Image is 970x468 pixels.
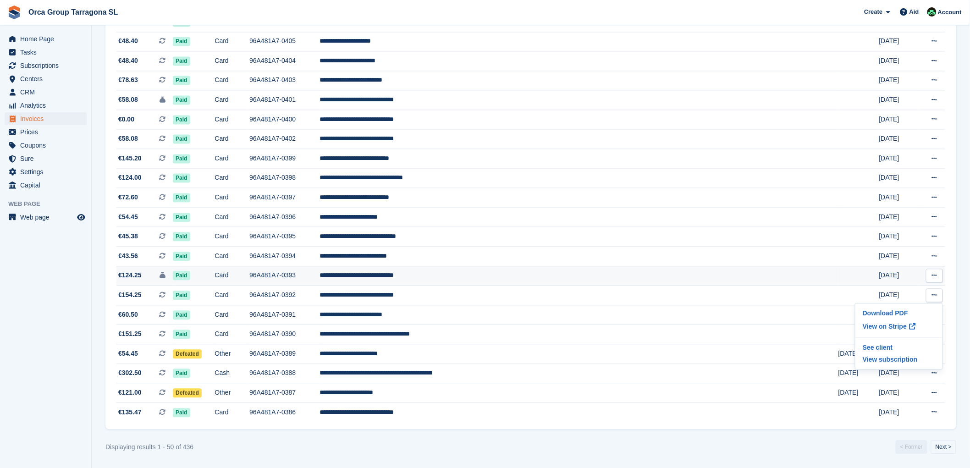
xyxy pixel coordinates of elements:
font: Paid [176,253,187,260]
font: Capital [20,182,40,189]
font: 96A481A7-0399 [249,155,296,162]
font: Web page [8,200,40,207]
font: Paid [176,136,187,143]
font: Card [215,194,228,201]
font: Paid [176,19,187,26]
font: 96A481A7-0386 [249,409,296,416]
font: Prices [20,128,38,136]
font: Web page [20,214,50,221]
font: [DATE] [879,409,899,416]
font: Create [864,8,882,15]
font: 96A481A7-0394 [249,253,296,260]
font: 96A481A7-0393 [249,272,296,279]
font: Card [215,330,228,338]
font: €151.25 [118,330,142,338]
font: Other [215,389,231,396]
font: [DATE] [879,135,899,143]
font: 96A481A7-0395 [249,233,296,240]
a: menu [5,72,87,85]
font: [DATE] [879,214,899,221]
font: 96A481A7-0391 [249,311,296,319]
font: Card [215,253,228,260]
font: 96A481A7-0400 [249,116,296,123]
font: [DATE] [879,389,899,396]
font: Card [215,57,228,65]
a: menu [5,46,87,59]
font: [DATE] [879,155,899,162]
font: Aid [909,8,919,15]
font: 96A481A7-0387 [249,389,296,396]
font: Sure [20,155,34,162]
font: [DATE] [879,38,899,45]
nav: Pages [894,440,958,454]
font: Card [215,233,228,240]
font: Paid [176,370,187,377]
font: [DATE] [879,57,899,65]
font: [DATE] [879,194,899,201]
font: Paid [176,39,187,45]
font: Card [215,135,228,143]
a: View on Stripe [859,319,939,334]
font: See client [863,344,893,352]
font: Other [215,350,231,358]
font: Card [215,174,228,182]
a: See client [859,342,939,354]
font: €54.45 [118,214,138,221]
font: 96A481A7-0390 [249,330,296,338]
font: 96A481A7-0398 [249,174,296,182]
font: Subscriptions [20,62,59,69]
font: Paid [176,331,187,338]
font: < Former [900,444,923,451]
font: Card [215,155,228,162]
a: menu [5,211,87,224]
font: [DATE] [838,350,859,358]
font: €43.56 [118,253,138,260]
a: menu [5,86,87,99]
font: [DATE] [879,18,899,26]
font: [DATE] [879,116,899,123]
a: Download PDF [859,308,939,319]
font: Card [215,116,228,123]
font: €54.45 [118,350,138,358]
a: menu [5,179,87,192]
font: €154.25 [118,292,142,299]
font: [DATE] [879,369,899,377]
font: Tasks [20,49,37,56]
img: stora-icon-8386f47178a22dfd0bd8f6a31ec36ba5ce8667c1dd55bd0f319d3a0aa187defe.svg [7,6,21,19]
a: menu [5,99,87,112]
font: Account [938,9,962,16]
font: [DATE] [879,253,899,260]
font: [DATE] [879,174,899,182]
a: menu [5,152,87,165]
font: Settings [20,168,44,176]
font: 96A481A7-0402 [249,135,296,143]
font: Next > [936,444,952,451]
font: Card [215,409,228,416]
font: [DATE] [838,369,859,377]
font: [DATE] [879,77,899,84]
font: View on Stripe [863,323,907,330]
font: [DATE] [838,389,859,396]
font: Paid [176,410,187,416]
a: menu [5,126,87,138]
font: Card [215,214,228,221]
font: 96A481A7-0389 [249,350,296,358]
a: Orca Group Tarragona SL [25,5,121,20]
font: Paid [176,58,187,65]
a: Store Preview [76,212,87,223]
font: Card [215,96,228,104]
font: Analytics [20,102,46,109]
font: Card [215,77,228,84]
font: Paid [176,195,187,201]
font: [DATE] [879,272,899,279]
img: Tania [927,7,937,17]
a: menu [5,139,87,152]
font: Paid [176,234,187,240]
font: Paid [176,77,187,84]
font: CRM [20,88,35,96]
font: Coupons [20,142,46,149]
font: Card [215,292,228,299]
font: Paid [176,273,187,279]
font: Paid [176,312,187,319]
font: Defeated [176,351,199,358]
